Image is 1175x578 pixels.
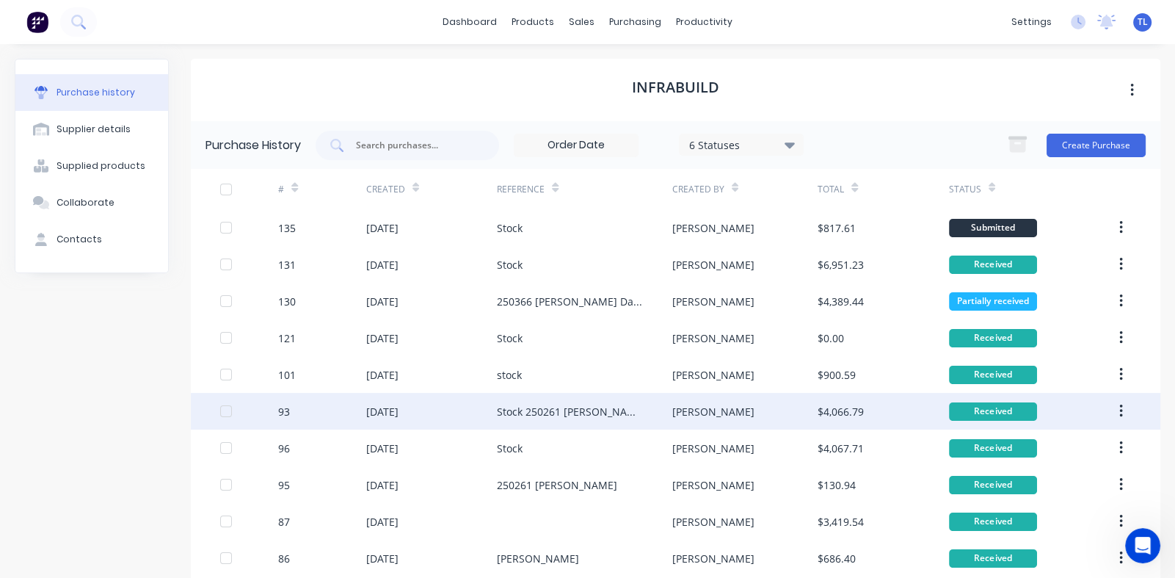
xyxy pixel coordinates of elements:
div: [DATE] [366,257,399,272]
button: Create Purchase [1047,134,1146,157]
div: 93 [278,404,290,419]
div: 250261 [PERSON_NAME] [497,477,617,493]
div: [DATE] [366,294,399,309]
div: [PERSON_NAME] [672,441,754,456]
div: Total [818,183,844,196]
div: 95 [278,477,290,493]
div: Stock 250261 [PERSON_NAME] [497,404,642,419]
div: [DATE] [366,441,399,456]
div: Status [949,183,981,196]
div: Supplier details [57,123,131,136]
button: Contacts [15,221,168,258]
div: [DATE] [366,330,399,346]
div: Stock [497,257,523,272]
div: 86 [278,551,290,566]
div: Supplied products [57,159,145,173]
div: [PERSON_NAME] [672,294,754,309]
div: 131 [278,257,296,272]
div: $4,389.44 [818,294,864,309]
div: 101 [278,367,296,383]
div: [PERSON_NAME] [672,220,754,236]
div: [PERSON_NAME] [672,404,754,419]
div: Received [949,476,1037,494]
button: Purchase history [15,74,168,111]
div: [DATE] [366,514,399,530]
div: 6 Statuses [689,137,794,152]
div: $4,066.79 [818,404,864,419]
div: Created [366,183,405,196]
div: Submitted [949,219,1037,237]
div: Created By [672,183,724,196]
div: [PERSON_NAME] [672,551,754,566]
div: Reference [497,183,545,196]
div: $0.00 [818,330,844,346]
div: Contacts [57,233,102,246]
div: Purchase History [205,137,301,154]
div: 135 [278,220,296,236]
div: # [278,183,284,196]
iframe: Intercom live chat [1125,528,1160,563]
div: Collaborate [57,196,114,209]
div: Stock [497,220,523,236]
button: Collaborate [15,184,168,221]
div: 121 [278,330,296,346]
input: Search purchases... [354,138,476,153]
div: $900.59 [818,367,856,383]
img: Factory [26,11,48,33]
div: settings [1004,11,1059,33]
div: [PERSON_NAME] [672,257,754,272]
h1: Infrabuild [632,79,719,96]
div: Partially received [949,292,1037,311]
div: [PERSON_NAME] [672,367,754,383]
div: sales [561,11,602,33]
div: 87 [278,514,290,530]
div: $4,067.71 [818,441,864,456]
div: stock [497,367,522,383]
div: $686.40 [818,551,856,566]
span: TL [1138,15,1148,29]
div: Stock [497,330,523,346]
div: [DATE] [366,551,399,566]
div: 130 [278,294,296,309]
div: [PERSON_NAME] [672,330,754,346]
div: [DATE] [366,404,399,419]
div: [DATE] [366,477,399,493]
button: Supplier details [15,111,168,148]
div: [PERSON_NAME] [672,514,754,530]
div: [DATE] [366,367,399,383]
div: Stock [497,441,523,456]
div: 250366 [PERSON_NAME] Dairy [497,294,642,309]
div: Purchase history [57,86,135,99]
div: [PERSON_NAME] [497,551,579,566]
div: Received [949,402,1037,421]
div: Received [949,513,1037,531]
div: $130.94 [818,477,856,493]
div: Received [949,256,1037,274]
div: Received [949,549,1037,568]
div: productivity [669,11,740,33]
div: $817.61 [818,220,856,236]
div: $3,419.54 [818,514,864,530]
div: purchasing [602,11,669,33]
div: Received [949,366,1037,384]
div: [PERSON_NAME] [672,477,754,493]
div: Received [949,439,1037,458]
div: [DATE] [366,220,399,236]
button: Supplied products [15,148,168,184]
div: $6,951.23 [818,257,864,272]
div: Received [949,329,1037,347]
input: Order Date [514,134,638,156]
div: 96 [278,441,290,456]
a: dashboard [435,11,504,33]
div: products [504,11,561,33]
